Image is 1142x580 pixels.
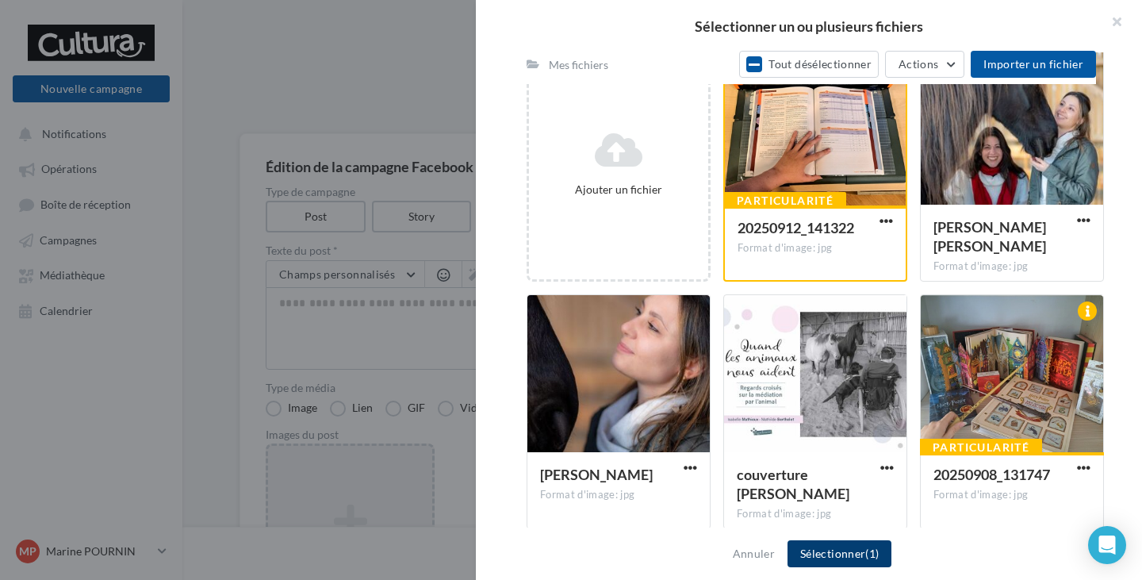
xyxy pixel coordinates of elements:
h2: Sélectionner un ou plusieurs fichiers [501,19,1117,33]
span: (1) [865,547,879,560]
span: 20250908_131747 [933,466,1050,483]
button: Importer un fichier [971,51,1096,78]
div: Format d'image: jpg [933,488,1090,502]
span: Actions [899,57,938,71]
span: Importer un fichier [983,57,1083,71]
div: Format d'image: jpg [738,241,893,255]
span: 20250912_141322 [738,219,854,236]
div: Mes fichiers [549,57,608,73]
div: Particularité [920,439,1042,456]
button: Tout désélectionner [739,51,879,78]
span: mathilde berthelot [540,466,653,483]
button: Sélectionner(1) [788,540,891,567]
div: Open Intercom Messenger [1088,526,1126,564]
div: Format d'image: jpg [933,259,1090,274]
button: Annuler [726,544,781,563]
button: Actions [885,51,964,78]
div: Format d'image: jpg [540,488,697,502]
div: Format d'image: jpg [737,507,894,521]
div: Ajouter un fichier [535,182,702,198]
div: Particularité [724,192,846,209]
span: mathilde berthelot isabelle mathioux [933,218,1046,255]
span: couverture berthelot [737,466,849,502]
